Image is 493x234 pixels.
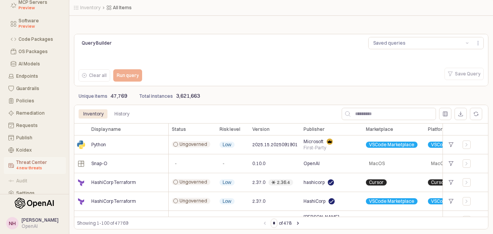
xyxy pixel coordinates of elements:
span: Ungoverned [179,179,207,185]
div: Preview [18,5,61,11]
span: VSCode Marketplace [369,198,414,204]
div: + [446,177,456,187]
button: Saved queries [369,37,463,49]
button: OS Packages [4,46,66,57]
span: Low [223,198,231,204]
p: 47,769 [111,92,127,100]
div: Threat Center [16,160,61,171]
div: Audit [16,178,61,184]
span: 2025.15.2025091901 [252,142,297,148]
button: AI Models [4,58,66,69]
button: Clear all [79,69,110,82]
div: Requests [16,123,61,128]
button: Requests [4,120,66,131]
span: Low [223,179,231,186]
div: History [114,109,129,119]
button: Software [4,15,66,32]
span: Snap-O [91,160,107,167]
div: OS Packages [18,49,61,54]
button: Save Query [444,68,484,80]
button: Code Packages [4,34,66,45]
div: OpenAI [22,223,59,229]
button: Remediation [4,108,66,119]
span: Publisher [304,126,325,132]
div: + [446,196,456,206]
span: Marketplace [366,126,393,132]
span: Low [223,142,231,148]
span: Status [172,126,186,132]
div: + [446,215,456,225]
input: Page [271,219,277,227]
span: Platform [428,126,447,132]
div: Remediation [16,110,61,116]
div: Code Packages [18,37,61,42]
span: Ungoverned [179,198,207,204]
span: Python [91,142,106,148]
span: hashicorp [304,179,325,186]
span: 0.10.0 [252,160,265,167]
button: Menu [472,37,484,49]
p: Unique items [79,93,107,100]
p: 3,621,663 [176,92,200,100]
span: VSCode [431,142,449,148]
button: Publish [4,132,66,143]
span: Version [252,126,270,132]
span: Risk level [220,126,240,132]
div: Publish [16,135,61,140]
div: Preview [18,23,61,30]
div: Table toolbar [74,217,488,229]
div: Showing 1-100 of 47769 [77,219,260,227]
p: Query Builder [82,40,181,47]
span: First-Party [304,145,326,151]
div: Endpoints [16,74,61,79]
span: HashiCorp Terraform [91,198,136,204]
button: Show suggestions [463,37,472,49]
div: Software [18,18,61,30]
p: Total instances [139,93,173,100]
p: Run query [117,72,139,79]
span: Ungoverned [179,141,207,147]
label: of 478 [279,219,292,227]
span: HashiCorp [304,198,325,204]
div: Settings [16,191,61,196]
button: Run query [113,69,142,82]
span: VSCode [431,198,449,204]
div: Saved queries [373,39,405,47]
div: + [446,140,456,150]
span: Cursor [431,179,446,186]
div: AI Models [18,61,61,67]
div: Inventory [83,109,104,119]
span: HashiCorp Terraform [91,179,136,186]
div: Inventory [79,109,108,119]
span: Cursor [369,179,384,186]
button: Koidex [4,145,66,155]
div: Koidex [16,147,61,153]
button: Guardrails [4,83,66,94]
div: + [446,159,456,169]
button: Settings [4,188,66,199]
span: VSCode Marketplace [369,142,414,148]
div: Guardrails [16,86,61,91]
button: Policies [4,95,66,106]
span: Display name [91,126,121,132]
p: Save Query [455,71,480,77]
div: NH [9,219,16,227]
button: Endpoints [4,71,66,82]
div: History [110,109,134,119]
p: Clear all [89,72,107,79]
div: Policies [16,98,61,104]
span: - [175,160,177,167]
div: 2.36.4 [277,179,290,186]
iframe: QueryBuildingItay [79,52,484,68]
span: 2.37.0 [252,198,265,204]
span: - [223,160,225,167]
button: NH [6,217,18,229]
div: 4 new threats [16,165,61,171]
button: Audit [4,175,66,186]
span: MacOS [369,160,385,167]
span: Microsoft [304,139,324,145]
button: Threat Center [4,157,66,174]
span: [PERSON_NAME] [22,217,59,223]
span: MacOS [431,160,447,167]
span: OpenAI [304,160,320,167]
